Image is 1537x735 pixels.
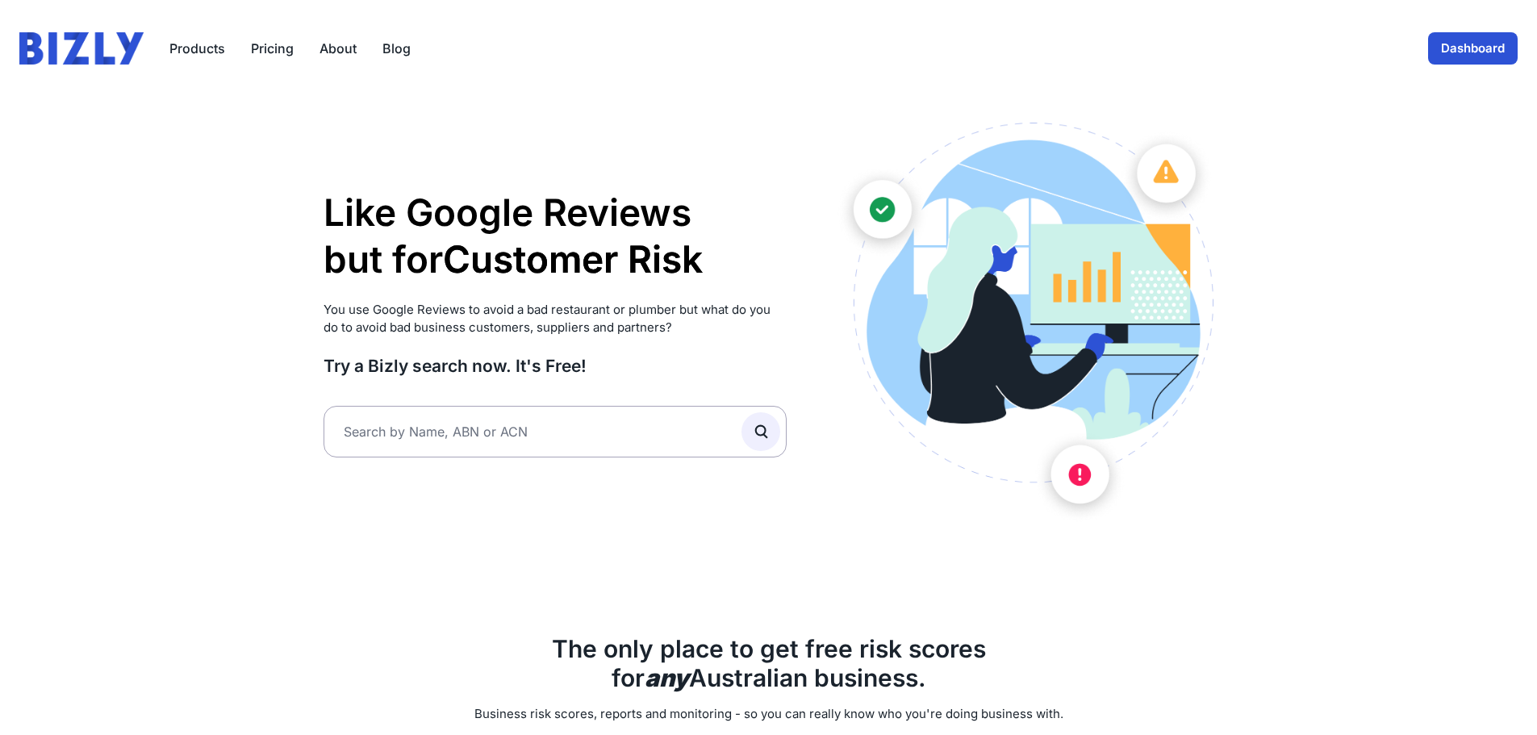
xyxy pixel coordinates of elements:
button: Products [169,39,225,58]
p: You use Google Reviews to avoid a bad restaurant or plumber but what do you do to avoid bad busin... [324,301,787,337]
li: Customer Risk [443,236,703,282]
a: Blog [382,39,411,58]
a: Pricing [251,39,294,58]
h1: Like Google Reviews but for [324,190,787,282]
a: About [320,39,357,58]
b: any [645,663,689,692]
h2: The only place to get free risk scores for Australian business. [324,634,1214,692]
input: Search by Name, ABN or ACN [324,406,787,457]
h3: Try a Bizly search now. It's Free! [324,355,787,377]
a: Dashboard [1428,32,1518,65]
li: Supplier Risk [443,282,703,328]
p: Business risk scores, reports and monitoring - so you can really know who you're doing business w... [324,705,1214,724]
